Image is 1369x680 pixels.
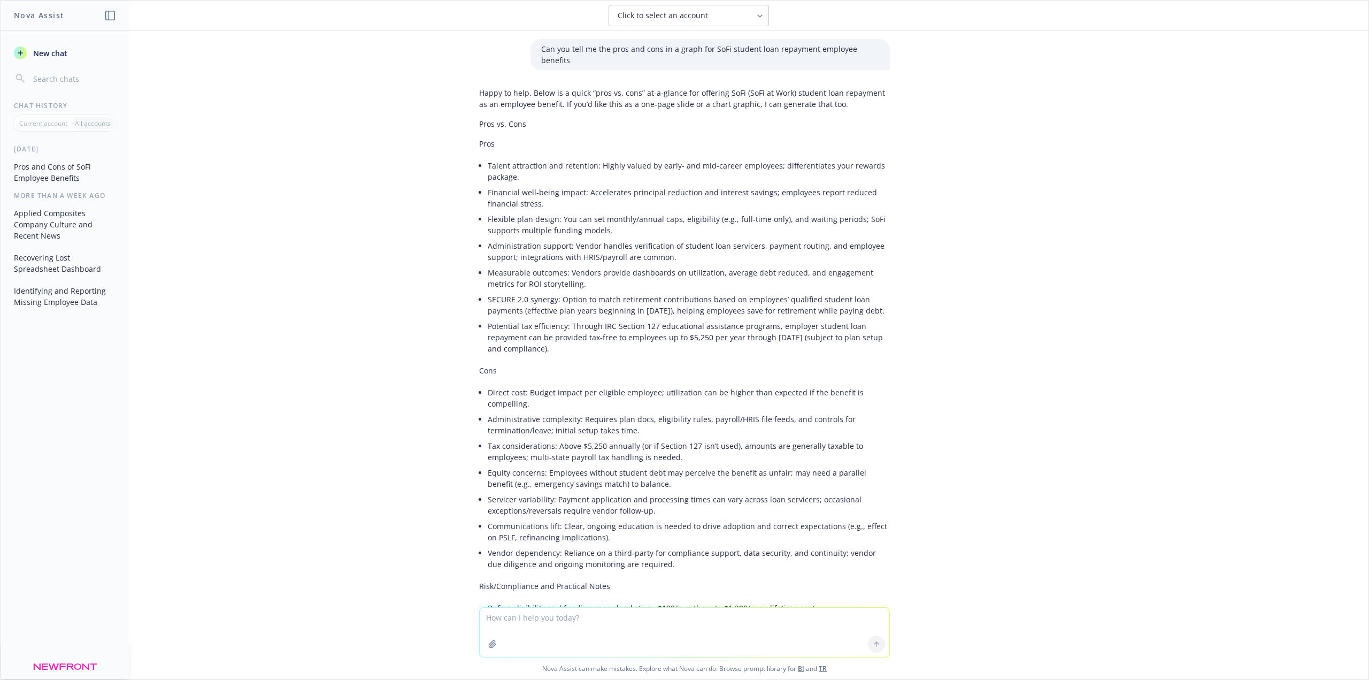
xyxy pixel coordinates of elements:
li: Equity concerns: Employees without student debt may perceive the benefit as unfair; may need a pa... [488,465,890,492]
p: Can you tell me the pros and cons in a graph for SoFi student loan repayment employee benefits [541,43,879,66]
button: New chat [10,43,120,63]
button: Recovering Lost Spreadsheet Dashboard [10,249,120,278]
a: BI [798,664,804,673]
span: New chat [31,48,67,59]
li: Communications lift: Clear, ongoing education is needed to drive adoption and correct expectation... [488,518,890,545]
p: Cons [479,365,890,376]
h1: Nova Assist [14,10,64,21]
li: Potential tax efficiency: Through IRC Section 127 educational assistance programs, employer stude... [488,318,890,356]
p: All accounts [75,119,111,128]
li: Define eligibility and funding caps clearly (e.g., $100/month up to $1,200/year; lifetime cap). [488,600,890,616]
li: Tax considerations: Above $5,250 annually (or if Section 127 isn’t used), amounts are generally t... [488,438,890,465]
button: Pros and Cons of SoFi Employee Benefits [10,158,120,187]
li: Servicer variability: Payment application and processing times can vary across loan servicers; oc... [488,492,890,518]
span: Click to select an account [618,10,708,21]
button: Applied Composites Company Culture and Recent News [10,204,120,245]
li: Measurable outcomes: Vendors provide dashboards on utilization, average debt reduced, and engagem... [488,265,890,292]
div: [DATE] [1,144,129,154]
li: Vendor dependency: Reliance on a third‑party for compliance support, data security, and continuit... [488,545,890,572]
li: Administrative complexity: Requires plan docs, eligibility rules, payroll/HRIS file feeds, and co... [488,411,890,438]
p: Pros vs. Cons [479,118,890,129]
p: Current account [19,119,67,128]
li: Flexible plan design: You can set monthly/annual caps, eligibility (e.g., full‑time only), and wa... [488,211,890,238]
p: Happy to help. Below is a quick “pros vs. cons” at-a-glance for offering SoFi (SoFi at Work) stud... [479,87,890,110]
input: Search chats [31,71,116,86]
li: Administration support: Vendor handles verification of student loan servicers, payment routing, a... [488,238,890,265]
span: Nova Assist can make mistakes. Explore what Nova can do: Browse prompt library for and [5,658,1364,679]
p: Pros [479,138,890,149]
button: Identifying and Reporting Missing Employee Data [10,282,120,311]
li: SECURE 2.0 synergy: Option to match retirement contributions based on employees’ qualified studen... [488,292,890,318]
button: Click to select an account [609,5,769,26]
div: Chat History [1,101,129,110]
li: Talent attraction and retention: Highly valued by early- and mid‑career employees; differentiates... [488,158,890,185]
a: TR [819,664,827,673]
div: More than a week ago [1,191,129,200]
li: Direct cost: Budget impact per eligible employee; utilization can be higher than expected if the ... [488,385,890,411]
li: Financial well‑being impact: Accelerates principal reduction and interest savings; employees repo... [488,185,890,211]
p: Risk/Compliance and Practical Notes [479,580,890,592]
